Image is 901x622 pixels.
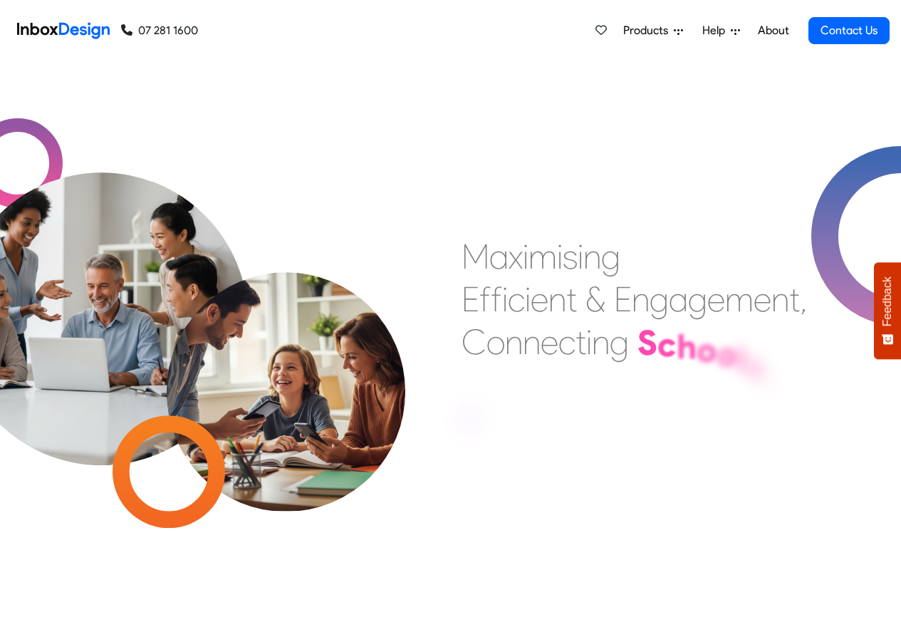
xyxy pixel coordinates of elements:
div: g [601,235,620,278]
div: e [531,278,548,321]
div: n [505,321,523,363]
div: i [557,235,563,278]
div: f [479,278,491,321]
div: S [637,321,657,364]
button: Feedback - Show survey [874,262,901,359]
div: n [592,321,610,363]
div: i [586,321,592,363]
div: a [669,278,688,321]
div: s [563,235,578,278]
div: n [632,278,650,321]
div: a [489,235,509,278]
img: parents_with_child.png [137,213,435,512]
div: F [462,400,481,442]
div: o [486,321,505,363]
div: x [509,235,523,278]
div: & [585,278,605,321]
div: c [657,323,677,366]
div: g [610,321,629,363]
a: Products [618,16,689,45]
a: About [754,16,793,45]
div: n [548,278,566,321]
div: M [462,235,489,278]
div: i [523,235,528,278]
div: t [789,278,800,321]
span: Feedback [881,276,894,326]
div: m [528,235,557,278]
div: C [462,321,486,363]
div: t [576,321,586,363]
div: i [502,278,508,321]
div: g [688,278,707,321]
a: Contact Us [808,17,890,44]
div: t [566,278,577,321]
div: l [736,337,746,380]
div: , [800,278,807,321]
span: Products [623,22,674,39]
div: E [462,278,479,321]
span: Help [702,22,731,39]
div: , [763,350,773,393]
div: e [707,278,725,321]
div: i [525,278,531,321]
div: n [523,321,541,363]
div: i [578,235,583,278]
div: f [491,278,502,321]
div: s [746,343,763,385]
a: Help [697,16,746,45]
div: o [697,328,717,371]
div: n [583,235,601,278]
div: m [725,278,754,321]
div: h [677,325,697,368]
div: n [771,278,789,321]
div: c [508,278,525,321]
div: o [717,332,736,375]
a: 07 281 1600 [121,22,198,39]
div: g [650,278,669,321]
div: Maximising Efficient & Engagement, Connecting Schools, Families, and Students. [462,235,807,449]
div: e [754,278,771,321]
div: e [541,321,558,363]
div: E [614,278,632,321]
div: c [558,321,576,363]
